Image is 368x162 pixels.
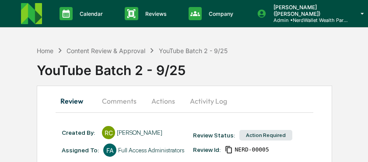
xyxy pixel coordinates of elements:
div: Action Required [239,130,292,140]
span: daed1b07-f8b8-4b53-90f0-2e94a28d7b35 [235,146,269,153]
p: [PERSON_NAME] ([PERSON_NAME]) [266,4,348,17]
button: Comments [95,90,144,112]
div: Full Access Administrators [118,147,184,154]
button: Activity Log [183,90,234,112]
div: YouTube Batch 2 - 9/25 [159,47,228,54]
div: [PERSON_NAME] [117,129,162,136]
div: Review Id: [193,146,221,153]
div: Home [37,47,53,54]
p: Reviews [138,11,171,17]
div: RC [102,126,115,139]
div: FA [103,144,116,157]
iframe: Open customer support [340,133,364,157]
img: logo [21,3,42,24]
div: Content Review & Approval [67,47,145,54]
button: Actions [144,90,183,112]
p: Calendar [73,11,107,17]
p: Admin • NerdWallet Wealth Partners [266,17,348,23]
button: Review [56,90,95,112]
div: YouTube Batch 2 - 9/25 [37,55,368,78]
div: secondary tabs example [56,90,313,112]
div: Review Status: [193,132,235,139]
div: Created By: ‎ ‎ [62,129,98,136]
p: Company [202,11,238,17]
div: Assigned To: [62,147,99,154]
